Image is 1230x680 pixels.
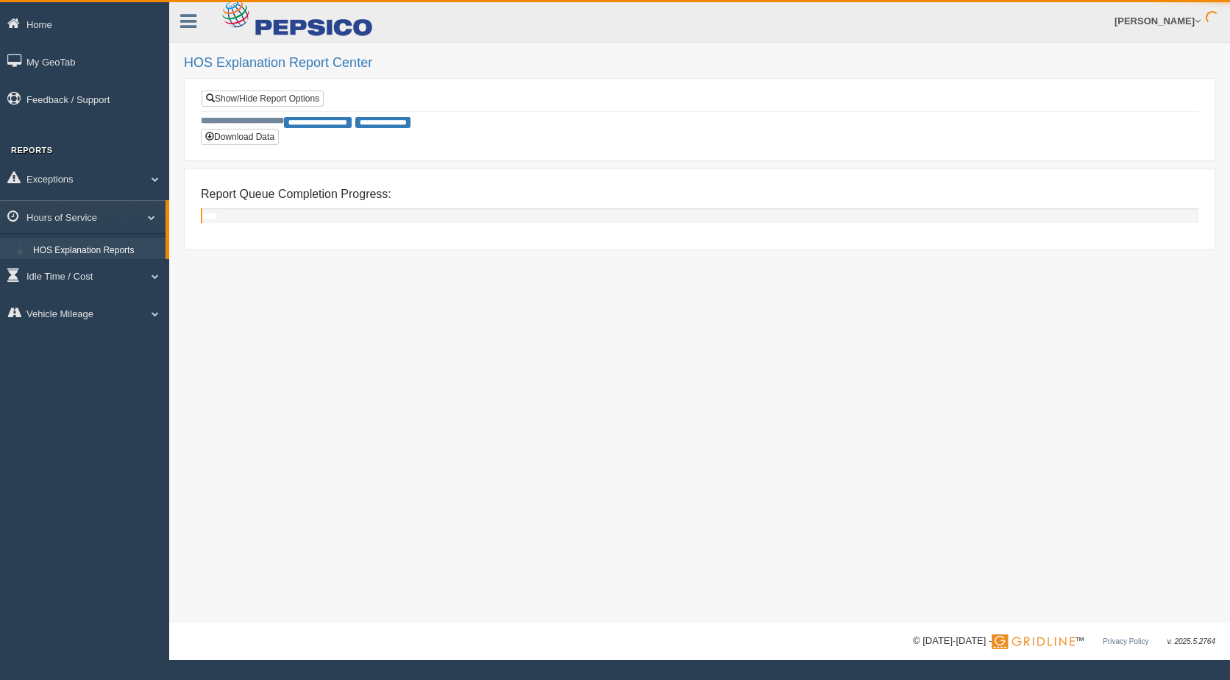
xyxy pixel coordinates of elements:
[1167,637,1215,645] span: v. 2025.5.2764
[201,129,279,145] button: Download Data
[1103,637,1148,645] a: Privacy Policy
[184,56,1215,71] h2: HOS Explanation Report Center
[992,634,1075,649] img: Gridline
[202,91,324,107] a: Show/Hide Report Options
[26,238,166,264] a: HOS Explanation Reports
[201,188,1198,201] h4: Report Queue Completion Progress:
[913,634,1215,649] div: © [DATE]-[DATE] - ™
